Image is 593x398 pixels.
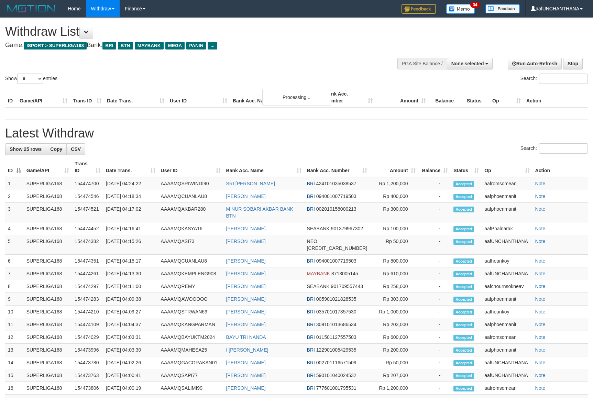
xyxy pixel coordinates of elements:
span: MEGA [165,42,185,49]
th: Bank Acc. Name: activate to sort column ascending [223,157,304,177]
a: Note [535,385,546,391]
td: AAAAMQMAHESA25 [158,344,223,356]
span: Accepted [453,360,474,366]
th: Trans ID [70,88,104,107]
td: AAAAMQAKBAR280 [158,203,223,222]
div: Processing... [262,89,331,106]
td: aafUNCHANTHANA [482,356,532,369]
span: Accepted [453,335,474,341]
td: AAAAMQGACORAKAN01 [158,356,223,369]
td: [DATE] 04:24:22 [103,177,158,190]
a: [PERSON_NAME] [226,309,266,314]
td: [DATE] 04:13:30 [103,267,158,280]
th: Op [490,88,524,107]
span: Copy 122901005429535 to clipboard [316,347,356,353]
td: SUPERLIGA168 [24,235,72,255]
a: Note [535,284,546,289]
span: BRI [307,334,315,340]
span: BRI [307,194,315,199]
h1: Latest Withdraw [5,126,588,140]
td: 154473763 [72,369,103,382]
td: SUPERLIGA168 [24,280,72,293]
td: AAAAMQKANGPARMAN [158,318,223,331]
td: [DATE] 04:03:30 [103,344,158,356]
td: SUPERLIGA168 [24,306,72,318]
td: - [418,344,451,356]
th: ID [5,88,17,107]
td: - [418,222,451,235]
td: 8 [5,280,24,293]
td: 154474261 [72,267,103,280]
th: Status [464,88,490,107]
td: 3 [5,203,24,222]
td: [DATE] 04:15:26 [103,235,158,255]
td: SUPERLIGA168 [24,177,72,190]
a: [PERSON_NAME] [226,258,266,264]
td: SUPERLIGA168 [24,382,72,395]
a: [PERSON_NAME] [226,373,266,378]
td: AAAAMQSALIMI99 [158,382,223,395]
td: Rp 100,000 [370,222,418,235]
th: Action [524,88,588,107]
td: 16 [5,382,24,395]
span: BRI [307,385,315,391]
th: Date Trans.: activate to sort column ascending [103,157,158,177]
td: 15 [5,369,24,382]
td: 154474546 [72,190,103,203]
span: Accepted [453,181,474,187]
span: BRI [307,206,315,212]
td: [DATE] 04:00:41 [103,369,158,382]
td: [DATE] 04:09:27 [103,306,158,318]
th: Bank Acc. Number: activate to sort column ascending [304,157,370,177]
td: AAAAMQKASYA16 [158,222,223,235]
th: Action [532,157,588,177]
span: ... [208,42,217,49]
span: Copy 005901021828535 to clipboard [316,296,356,302]
a: [PERSON_NAME] [226,360,266,365]
th: Game/API [17,88,70,107]
span: MAYBANK [135,42,164,49]
td: [DATE] 04:11:00 [103,280,158,293]
td: AAAAMQSRIWINDI90 [158,177,223,190]
td: Rp 258,000 [370,280,418,293]
td: - [418,190,451,203]
td: [DATE] 04:02:26 [103,356,158,369]
span: Copy 002701116571509 to clipboard [316,360,356,365]
span: SEABANK [307,226,330,231]
a: Show 25 rows [5,143,46,155]
td: SUPERLIGA168 [24,293,72,306]
a: Note [535,322,546,327]
td: - [418,235,451,255]
td: AAAAMQBAYUKTM2024 [158,331,223,344]
span: BRI [307,309,315,314]
td: AAAAMQAWOOOOO [158,293,223,306]
td: aafphoenmanit [482,190,532,203]
th: Op: activate to sort column ascending [482,157,532,177]
td: 154474700 [72,177,103,190]
a: Note [535,194,546,199]
button: None selected [447,58,493,69]
h4: Game: Bank: [5,42,388,49]
span: Accepted [453,284,474,290]
span: Copy 002010158000213 to clipboard [316,206,356,212]
td: 154474283 [72,293,103,306]
td: Rp 203,000 [370,318,418,331]
td: SUPERLIGA168 [24,190,72,203]
td: Rp 207,000 [370,369,418,382]
span: SEABANK [307,284,330,289]
td: - [418,331,451,344]
span: None selected [451,61,484,66]
a: CSV [66,143,85,155]
span: Accepted [453,322,474,328]
td: 12 [5,331,24,344]
span: Copy 901709557443 to clipboard [331,284,363,289]
span: Copy 8713005145 to clipboard [331,271,358,276]
td: SUPERLIGA168 [24,267,72,280]
td: - [418,203,451,222]
a: Note [535,347,546,353]
td: aafheankoy [482,306,532,318]
span: PANIN [186,42,206,49]
td: SUPERLIGA168 [24,369,72,382]
a: BAYU TRI NANDA [226,334,266,340]
td: AAAAMQSTRWAN69 [158,306,223,318]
